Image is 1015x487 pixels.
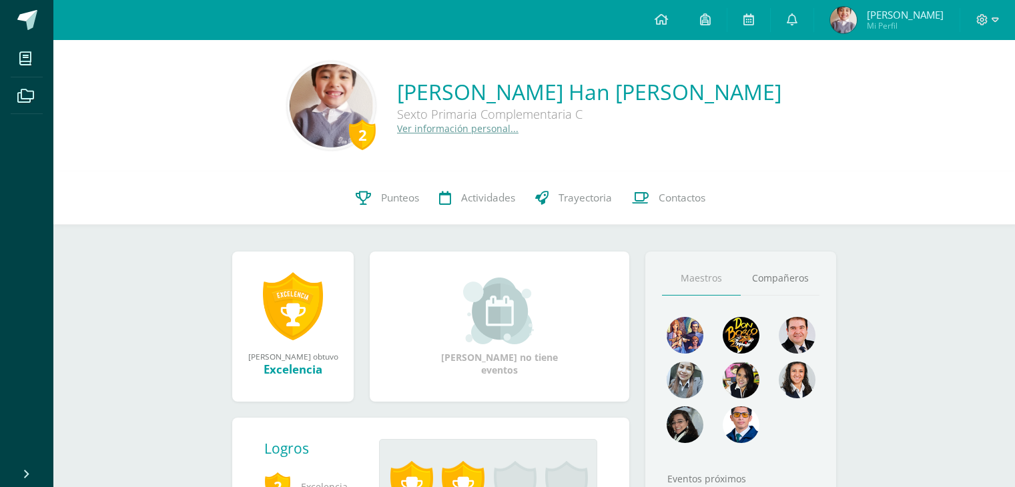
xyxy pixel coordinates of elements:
[559,191,612,205] span: Trayectoria
[463,278,536,344] img: event_small.png
[246,362,340,377] div: Excelencia
[867,20,944,31] span: Mi Perfil
[779,317,815,354] img: 79570d67cb4e5015f1d97fde0ec62c05.png
[723,317,759,354] img: 29fc2a48271e3f3676cb2cb292ff2552.png
[346,171,429,225] a: Punteos
[667,317,703,354] img: 88256b496371d55dc06d1c3f8a5004f4.png
[667,362,703,398] img: 45bd7986b8947ad7e5894cbc9b781108.png
[290,64,373,147] img: 0bafacf831567a122251a6c968b7a9fb.png
[662,262,741,296] a: Maestros
[741,262,819,296] a: Compañeros
[622,171,715,225] a: Contactos
[867,8,944,21] span: [PERSON_NAME]
[397,77,781,106] a: [PERSON_NAME] Han [PERSON_NAME]
[349,119,376,150] div: 2
[264,439,368,458] div: Logros
[723,362,759,398] img: ddcb7e3f3dd5693f9a3e043a79a89297.png
[397,106,781,122] div: Sexto Primaria Complementaria C
[830,7,857,33] img: 3459d6f29e81939c555fd4eb06e335dd.png
[433,278,567,376] div: [PERSON_NAME] no tiene eventos
[723,406,759,443] img: 07eb4d60f557dd093c6c8aea524992b7.png
[381,191,419,205] span: Punteos
[525,171,622,225] a: Trayectoria
[659,191,705,205] span: Contactos
[429,171,525,225] a: Actividades
[246,351,340,362] div: [PERSON_NAME] obtuvo
[667,406,703,443] img: 6377130e5e35d8d0020f001f75faf696.png
[397,122,519,135] a: Ver información personal...
[779,362,815,398] img: 7e15a45bc4439684581270cc35259faa.png
[461,191,515,205] span: Actividades
[662,472,819,485] div: Eventos próximos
